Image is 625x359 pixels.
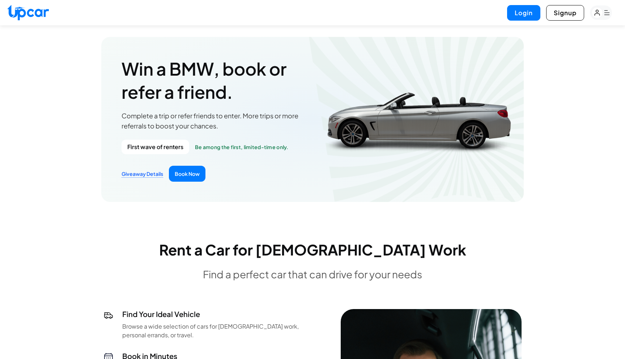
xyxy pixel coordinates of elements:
a: Giveaway Details [122,170,163,178]
p: Browse a wide selection of cars for [DEMOGRAPHIC_DATA] work, personal errands, or travel. [122,322,320,339]
h2: Rent a Car for [DEMOGRAPHIC_DATA] Work [101,242,524,257]
img: BMW Convertible Promo [303,37,524,202]
p: Find a perfect car that can drive for your needs [101,269,524,280]
img: Upcar Logo [7,5,49,20]
h2: Win a BMW, book or refer a friend. [122,57,312,104]
p: Complete a trip or refer friends to enter. More trips or more referrals to boost your chances. [122,111,312,131]
button: Book Now [169,166,205,182]
span: Be among the first, limited-time only. [195,143,289,151]
button: Signup [546,5,584,21]
h3: Find Your Ideal Vehicle [122,309,320,319]
button: Login [507,5,540,21]
span: First wave of renters [122,140,189,154]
